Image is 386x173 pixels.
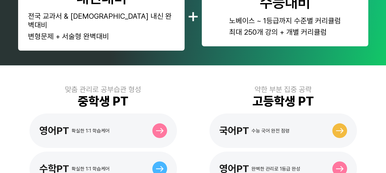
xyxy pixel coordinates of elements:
[78,94,128,109] div: 중학생 PT
[251,166,300,172] div: 완벽한 관리로 1등급 완성
[229,16,341,25] div: 노베이스 ~ 1등급까지 수준별 커리큘럼
[39,125,69,136] div: 영어PT
[72,128,110,134] div: 확실한 1:1 학습케어
[65,85,141,94] div: 맞춤 관리로 공부습관 형성
[28,12,175,29] div: 전국 교과서 & [DEMOGRAPHIC_DATA] 내신 완벽대비
[251,128,290,134] div: 수능 국어 완전 점령
[28,32,175,41] div: 변형문제 + 서술형 완벽대비
[252,94,314,109] div: 고등학생 PT
[187,3,199,27] div: +
[219,125,249,136] div: 국어PT
[72,166,110,172] div: 확실한 1:1 학습케어
[255,85,312,94] div: 약한 부분 집중 공략
[229,28,341,37] div: 최대 250개 강의 + 개별 커리큘럼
